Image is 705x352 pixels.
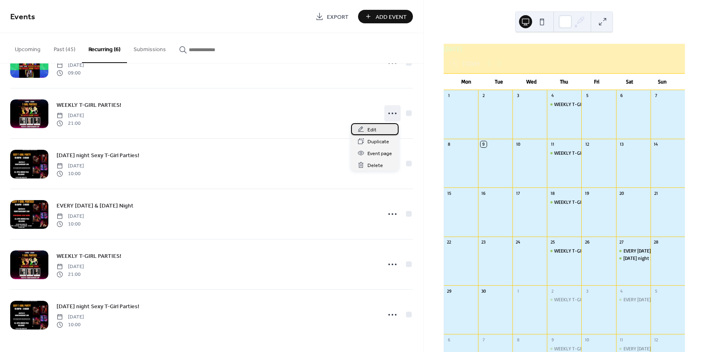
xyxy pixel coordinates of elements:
div: 3 [584,288,590,294]
span: Duplicate [367,138,389,146]
div: 10 [584,336,590,343]
div: 11 [549,141,555,147]
button: Add Event [358,10,413,23]
button: Submissions [127,33,172,62]
div: Tue [483,74,515,90]
div: 9 [481,141,487,147]
span: 10:00 [57,220,84,228]
span: [DATE] [57,162,84,170]
div: 12 [653,336,659,343]
div: 18 [549,190,555,196]
span: 21:00 [57,120,84,127]
div: 6 [446,336,452,343]
div: EVERY Thursday & Saturday Night [616,296,651,303]
span: [DATE] [57,62,84,69]
div: 3 [515,93,521,99]
div: 17 [515,190,521,196]
div: 29 [446,288,452,294]
div: 6 [619,93,625,99]
div: WEEKLY T-GIRL PARTIES! [554,150,606,157]
a: [DATE] night Sexy T-Girl Parties! [57,151,139,160]
div: 20 [619,190,625,196]
div: WEEKLY T-GIRL PARTIES! [554,248,606,255]
div: Mon [450,74,483,90]
div: 1 [446,93,452,99]
div: Wed [515,74,548,90]
div: 13 [619,141,625,147]
div: EVERY [DATE] & [DATE] Night [623,248,682,255]
div: 26 [584,239,590,245]
div: 7 [481,336,487,343]
span: [DATE] night Sexy T-Girl Parties! [57,151,139,160]
a: EVERY [DATE] & [DATE] Night [57,201,134,210]
div: 5 [584,93,590,99]
div: 21 [653,190,659,196]
span: Export [327,13,349,21]
div: 9 [549,336,555,343]
div: 30 [481,288,487,294]
div: [DATE] night Sexy T-Girl Parties! [623,255,689,262]
button: Recurring (6) [82,33,127,63]
div: 15 [446,190,452,196]
div: 7 [653,93,659,99]
div: 2 [481,93,487,99]
div: WEEKLY T-GIRL PARTIES! [547,296,581,303]
div: 12 [584,141,590,147]
div: 19 [584,190,590,196]
span: [DATE] [57,263,84,271]
div: WEEKLY T-GIRL PARTIES! [554,199,606,206]
div: 1 [515,288,521,294]
span: [DATE] [57,213,84,220]
div: Saturday night Sexy T-Girl Parties! [616,255,651,262]
span: WEEKLY T-GIRL PARTIES! [57,252,121,261]
span: 10:00 [57,321,84,328]
div: 5 [653,288,659,294]
span: Delete [367,161,383,170]
span: Event page [367,149,392,158]
div: WEEKLY T-GIRL PARTIES! [554,296,606,303]
div: Sat [613,74,646,90]
div: WEEKLY T-GIRL PARTIES! [547,248,581,255]
span: [DATE] [57,112,84,120]
div: 8 [515,336,521,343]
div: 16 [481,190,487,196]
div: 10 [515,141,521,147]
span: [DATE] [57,314,84,321]
div: 8 [446,141,452,147]
div: 2 [549,288,555,294]
span: [DATE] night Sexy T-Girl Parties! [57,302,139,311]
div: [DATE] [444,44,685,54]
span: 10:00 [57,170,84,177]
a: [DATE] night Sexy T-Girl Parties! [57,302,139,311]
div: 28 [653,239,659,245]
div: 11 [619,336,625,343]
span: 09:00 [57,69,84,77]
div: 24 [515,239,521,245]
div: EVERY Thursday & Saturday Night [616,248,651,255]
span: WEEKLY T-GIRL PARTIES! [57,101,121,110]
span: Add Event [376,13,407,21]
span: Events [10,9,35,25]
span: Edit [367,126,376,134]
div: 25 [549,239,555,245]
div: WEEKLY T-GIRL PARTIES! [547,150,581,157]
div: 27 [619,239,625,245]
div: 4 [619,288,625,294]
div: Sun [646,74,678,90]
div: WEEKLY T-GIRL PARTIES! [547,101,581,108]
div: EVERY [DATE] & [DATE] Night [623,296,682,303]
button: Upcoming [8,33,47,62]
div: 4 [549,93,555,99]
a: WEEKLY T-GIRL PARTIES! [57,100,121,110]
div: 22 [446,239,452,245]
span: EVERY [DATE] & [DATE] Night [57,202,134,210]
div: Thu [548,74,580,90]
a: Export [309,10,355,23]
div: Fri [580,74,613,90]
div: WEEKLY T-GIRL PARTIES! [547,199,581,206]
div: 23 [481,239,487,245]
button: Past (45) [47,33,82,62]
div: 14 [653,141,659,147]
div: WEEKLY T-GIRL PARTIES! [554,101,606,108]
